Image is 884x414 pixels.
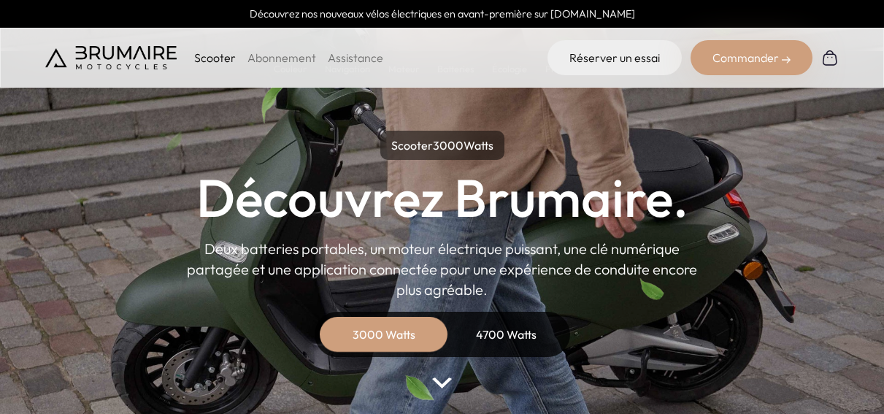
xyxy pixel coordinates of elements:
div: 4700 Watts [448,317,565,352]
div: 3000 Watts [326,317,442,352]
div: Commander [691,40,812,75]
p: Scooter [194,49,236,66]
img: arrow-bottom.png [432,377,451,388]
p: Deux batteries portables, un moteur électrique puissant, une clé numérique partagée et une applic... [187,239,698,300]
img: Brumaire Motocycles [45,46,177,69]
p: Scooter Watts [380,131,504,160]
a: Assistance [328,50,383,65]
img: right-arrow-2.png [782,55,791,64]
h1: Découvrez Brumaire. [196,172,688,224]
a: Réserver un essai [547,40,682,75]
span: 3000 [433,138,464,153]
a: Abonnement [247,50,316,65]
img: Panier [821,49,839,66]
